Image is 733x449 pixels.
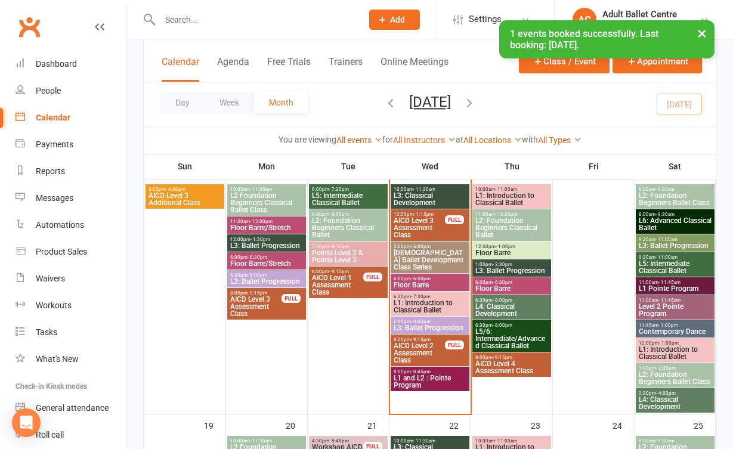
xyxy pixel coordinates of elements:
span: 6:30pm [475,298,549,303]
span: AICD Level 2 Assessment Class [393,342,446,364]
span: 10:00am [475,438,549,444]
a: Clubworx [14,12,44,42]
div: Calendar [36,113,70,122]
span: - 1:15pm [414,212,434,217]
span: - 1:00pm [496,244,515,249]
span: 10:00am [230,438,304,444]
span: - 8:15pm [329,244,349,249]
span: - 7:30pm [411,294,431,299]
span: 12:30pm [475,244,549,249]
span: 1:00pm [638,366,712,371]
span: 9:30am [638,237,712,242]
span: 10:00am [475,187,549,192]
span: L1: Introduction to Classical Ballet [475,192,549,206]
a: Dashboard [16,51,126,78]
div: 22 [449,415,471,435]
span: Floor Barre [475,249,549,256]
span: AICD Level 3 Additional Class [148,192,222,206]
span: - 8:00pm [411,319,431,324]
span: - 8:00pm [493,298,512,303]
span: L3: Ballet Progression [230,242,304,249]
span: 3:00pm [148,187,222,192]
div: Messages [36,193,73,203]
th: Mon [226,154,308,179]
span: L2: Foundation Beginners Classical Ballet [475,217,549,239]
div: Roll call [36,430,64,439]
span: L5/6: Intermediate/Advanced Classical Ballet [475,328,549,349]
span: Floor Barre/Stretch [230,260,304,267]
span: L2 Foundation Beginners Classical Ballet Class [230,192,304,213]
span: AICD Level 3 Assessment Class [230,296,282,317]
span: - 4:30pm [166,187,185,192]
button: × [691,20,713,46]
span: [DEMOGRAPHIC_DATA] Ballet Development Class Series [393,249,467,271]
span: L1: Introduction to Classical Ballet [638,346,712,360]
span: Floor Barre/Stretch [230,224,304,231]
span: - 8:00pm [248,273,267,278]
input: Search... [156,11,354,28]
span: L4: Classical Development [638,396,712,410]
span: - 11:30am [413,187,435,192]
div: 20 [286,415,307,435]
span: 12:00pm [393,212,446,217]
span: 10:00am [393,187,467,192]
span: Contemporary Dance [638,328,712,335]
span: AICD Level 1 Assessment Class [311,274,364,296]
div: FULL [282,294,301,303]
span: - 6:30pm [248,255,267,260]
div: Payments [36,140,73,149]
div: 1 events booked successfully. Last booking: [DATE]. [499,20,715,58]
span: 12:00pm [230,237,304,242]
div: AC [573,8,596,32]
button: Free Trials [267,56,311,82]
th: Tue [308,154,389,179]
span: L3: Ballet Progression [638,242,712,249]
span: 9:30am [638,255,712,260]
a: General attendance kiosk mode [16,395,126,422]
div: 25 [694,415,715,435]
span: L2: Foundation Beginners Classical Ballet [311,217,385,239]
span: 11:00am [475,212,549,217]
span: 7:30pm [311,244,385,249]
button: Agenda [217,56,249,82]
span: AICD Level 4 Assessment Class [475,360,549,374]
div: Adult Ballet Centre [602,9,677,20]
span: Add [390,15,405,24]
span: L3: Classical Development [393,192,467,206]
div: Open Intercom Messenger [12,408,41,437]
span: Settings [469,6,502,33]
div: 21 [367,415,389,435]
span: 6:00pm [393,276,467,281]
a: Payments [16,131,126,158]
span: 11:00am [638,280,712,285]
strong: You are viewing [279,135,336,144]
div: 19 [204,415,225,435]
span: - 11:00am [495,438,517,444]
span: - 11:30am [250,187,272,192]
span: - 4:00pm [656,391,676,396]
strong: with [522,135,538,144]
span: - 1:00pm [659,340,679,346]
span: 8:00am [638,187,712,192]
div: Product Sales [36,247,87,256]
span: L3: Ballet Progression [230,278,304,285]
span: 10:00am [230,187,304,192]
span: 6:30pm [393,319,467,324]
div: Waivers [36,274,65,283]
button: Day [160,92,205,113]
span: - 9:15pm [411,337,431,342]
div: Adult Ballet Centre [602,20,677,30]
a: Workouts [16,292,126,319]
span: - 11:45am [658,280,681,285]
span: L2: Foundation Beginners Ballet Class [638,371,712,385]
span: 8:00pm [393,337,446,342]
div: FULL [363,273,382,281]
span: - 1:30pm [250,237,270,242]
div: FULL [445,340,464,349]
th: Fri [553,154,635,179]
span: L6: Advanced Classical Ballet [638,217,712,231]
a: All Instructors [393,135,456,145]
span: 1:00pm [475,262,549,267]
span: - 2:30pm [656,366,676,371]
span: 2:30pm [638,391,712,396]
